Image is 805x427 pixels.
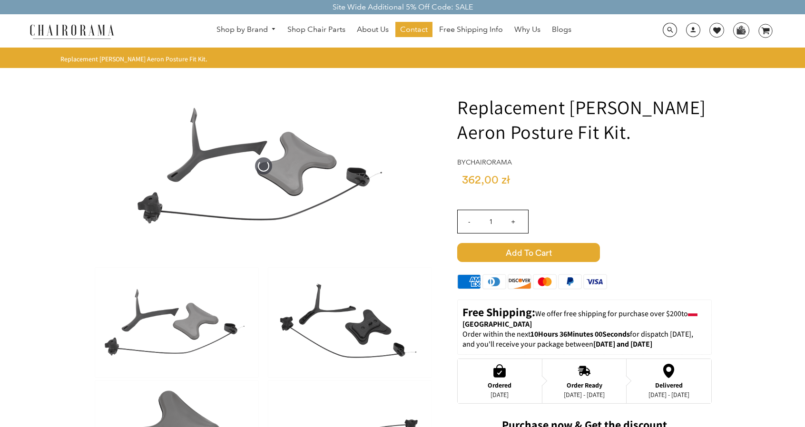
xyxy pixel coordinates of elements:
[212,22,281,37] a: Shop by Brand
[458,210,481,233] input: -
[457,95,712,144] h1: Replacement [PERSON_NAME] Aeron Posture Fit Kit.
[488,381,511,389] div: Ordered
[466,158,512,166] a: chairorama
[60,55,207,63] span: Replacement [PERSON_NAME] Aeron Posture Fit Kit.
[514,25,540,35] span: Why Us
[457,243,600,262] span: Add to Cart
[552,25,571,35] span: Blogs
[462,305,707,330] p: to
[535,309,681,319] span: We offer free shipping for purchase over $200
[60,55,211,63] nav: breadcrumbs
[357,25,389,35] span: About Us
[457,243,712,262] button: Add to Cart
[648,391,689,398] div: [DATE] - [DATE]
[510,22,545,37] a: Why Us
[462,330,707,349] p: Order within the next for dispatch [DATE], and you'll receive your package between
[121,71,406,261] img: Replacement Herman Miller Aeron Posture Fit Kit. - chairorama
[547,22,576,37] a: Blogs
[352,22,393,37] a: About Us
[501,210,524,233] input: +
[564,391,605,398] div: [DATE] - [DATE]
[439,25,503,35] span: Free Shipping Info
[24,23,119,39] img: chairorama
[95,268,258,377] img: Replacement Herman Miller Aeron Posture Fit Kit. - chairorama
[462,304,535,320] strong: Free Shipping:
[488,391,511,398] div: [DATE]
[283,22,350,37] a: Shop Chair Parts
[121,160,406,170] a: Replacement Herman Miller Aeron Posture Fit Kit. - chairorama
[462,319,532,329] strong: [GEOGRAPHIC_DATA]
[462,174,515,187] span: 362,00 zł
[648,381,689,389] div: Delivered
[457,158,712,166] h4: by
[434,22,508,37] a: Free Shipping Info
[400,25,428,35] span: Contact
[395,22,432,37] a: Contact
[287,25,345,35] span: Shop Chair Parts
[530,329,630,339] span: 10Hours 36Minutes 00Seconds
[268,268,432,377] img: Replacement Herman Miller Aeron Posture Fit Kit. - chairorama
[160,22,628,39] nav: DesktopNavigation
[593,339,652,349] strong: [DATE] and [DATE]
[734,23,748,37] img: WhatsApp_Image_2024-07-12_at_16.23.01.webp
[564,381,605,389] div: Order Ready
